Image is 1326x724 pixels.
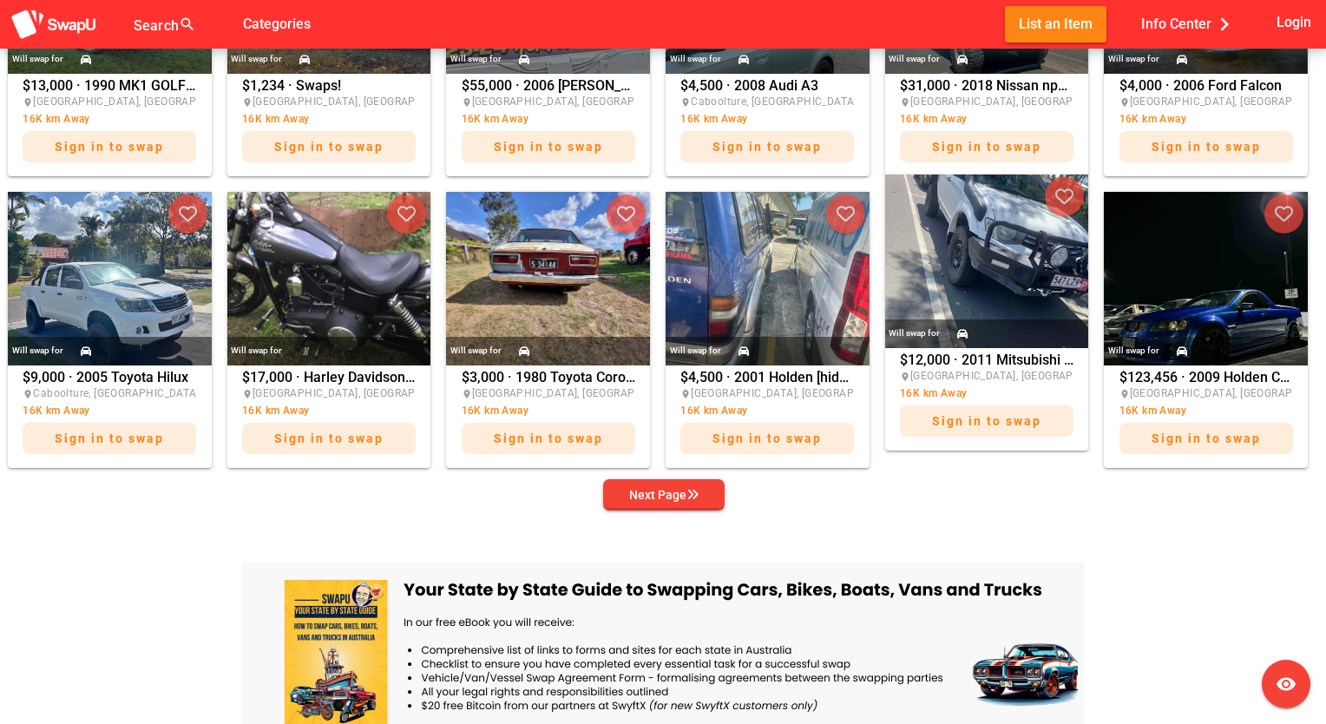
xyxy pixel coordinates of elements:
[253,95,469,108] span: [GEOGRAPHIC_DATA], [GEOGRAPHIC_DATA]
[680,405,747,417] span: 16K km Away
[242,79,416,171] div: $1,234 · Swaps!
[33,95,249,108] span: [GEOGRAPHIC_DATA], [GEOGRAPHIC_DATA]
[227,192,431,365] img: angela.woodhouse1112%40gmail.com%2F1183befa-a558-4584-a424-027b0d560940%2F17596171766689237A-E2F9...
[885,174,1089,348] img: nicholas.robertson%2Bfacebook%40swapu.com.au%2F1923922628150495%2F1923922628150495-photo-0.jpg
[23,371,196,463] div: $9,000 · 2005 Toyota Hilux
[243,10,311,38] span: Categories
[900,97,910,108] i: place
[274,140,384,154] span: Sign in to swap
[23,97,33,108] i: place
[462,389,472,399] i: place
[900,387,967,399] span: 16K km Away
[494,431,603,445] span: Sign in to swap
[1119,371,1293,463] div: $123,456 · 2009 Holden Commodore
[1019,12,1093,36] span: List an Item
[3,192,216,468] a: Will swap for$9,000 · 2005 Toyota HiluxCaboolture, [GEOGRAPHIC_DATA]16K km AwaySign in to swap
[1119,97,1130,108] i: place
[12,341,63,360] div: Will swap for
[1127,6,1251,42] button: Info Center
[446,192,650,365] img: nicholas.robertson%2Bfacebook%40swapu.com.au%2F4024008051262987%2F4024008051262987-photo-0.jpg
[217,14,238,35] i: false
[691,387,907,399] span: [GEOGRAPHIC_DATA], [GEOGRAPHIC_DATA]
[242,405,309,417] span: 16K km Away
[23,389,33,399] i: place
[900,79,1073,171] div: $31,000 · 2018 Nissan np300 navara
[603,479,725,510] button: Next Page
[10,9,97,41] img: aSD8y5uGLpzPJLYTcYcjNu3laj1c05W5KWf0Ds+Za8uybjssssuu+yyyy677LKX2n+PWMSDJ9a87AAAAABJRU5ErkJggg==
[1005,6,1106,42] button: List an Item
[680,113,747,125] span: 16K km Away
[680,371,854,463] div: $4,500 · 2001 Holden [hidden information]74990
[1119,113,1186,125] span: 16K km Away
[1141,10,1237,38] span: Info Center
[889,324,940,343] div: Will swap for
[462,371,635,463] div: $3,000 · 1980 Toyota Corolla
[23,405,89,417] span: 16K km Away
[242,371,416,463] div: $17,000 · Harley Davidson Dyna Street [PERSON_NAME]
[1152,140,1261,154] span: Sign in to swap
[932,414,1041,428] span: Sign in to swap
[629,484,699,505] div: Next Page
[450,341,502,360] div: Will swap for
[23,79,196,171] div: $13,000 · 1990 MK1 GOLF CABRIOLET
[462,97,472,108] i: place
[712,140,822,154] span: Sign in to swap
[494,140,603,154] span: Sign in to swap
[462,113,528,125] span: 16K km Away
[472,387,688,399] span: [GEOGRAPHIC_DATA], [GEOGRAPHIC_DATA]
[1104,192,1308,365] img: nicholas.robertson%2Bfacebook%40swapu.com.au%2F1519013232580248%2F1519013232580248-photo-0.jpg
[691,95,857,108] span: Caboolture, [GEOGRAPHIC_DATA]
[881,192,1093,468] a: Will swap for$12,000 · 2011 Mitsubishi triton[GEOGRAPHIC_DATA], [GEOGRAPHIC_DATA]16K km AwaySign ...
[900,113,967,125] span: 16K km Away
[231,341,282,360] div: Will swap for
[932,140,1041,154] span: Sign in to swap
[1276,674,1296,694] i: visibility
[670,341,721,360] div: Will swap for
[223,192,436,468] a: Will swap for$17,000 · Harley Davidson Dyna Street [PERSON_NAME][GEOGRAPHIC_DATA], [GEOGRAPHIC_DA...
[1119,79,1293,171] div: $4,000 · 2006 Ford Falcon
[55,140,164,154] span: Sign in to swap
[1273,6,1316,38] button: Login
[229,6,325,42] button: Categories
[442,192,654,468] a: Will swap for$3,000 · 1980 Toyota Corolla[GEOGRAPHIC_DATA], [GEOGRAPHIC_DATA]16K km AwaySign in t...
[910,370,1126,382] span: [GEOGRAPHIC_DATA], [GEOGRAPHIC_DATA]
[462,79,635,171] div: $55,000 · 2006 [PERSON_NAME]
[1119,389,1130,399] i: place
[680,97,691,108] i: place
[274,431,384,445] span: Sign in to swap
[670,49,721,69] div: Will swap for
[1119,405,1186,417] span: 16K km Away
[889,49,940,69] div: Will swap for
[910,95,1126,108] span: [GEOGRAPHIC_DATA], [GEOGRAPHIC_DATA]
[8,192,212,365] img: nicholas.robertson%2Bfacebook%40swapu.com.au%2F1535295510989410%2F1535295510989410-photo-0.jpg
[900,372,910,382] i: place
[472,95,688,108] span: [GEOGRAPHIC_DATA], [GEOGRAPHIC_DATA]
[229,15,325,31] a: Categories
[900,353,1073,445] div: $12,000 · 2011 Mitsubishi triton
[1152,431,1261,445] span: Sign in to swap
[712,431,822,445] span: Sign in to swap
[680,389,691,399] i: place
[55,431,164,445] span: Sign in to swap
[242,113,309,125] span: 16K km Away
[462,405,528,417] span: 16K km Away
[242,97,253,108] i: place
[1100,192,1312,468] a: Will swap for$123,456 · 2009 Holden Commodore[GEOGRAPHIC_DATA], [GEOGRAPHIC_DATA]16K km AwaySign ...
[33,387,200,399] span: Caboolture, [GEOGRAPHIC_DATA]
[661,192,874,468] a: Will swap for$4,500 · 2001 Holden [hidden information]74990[GEOGRAPHIC_DATA], [GEOGRAPHIC_DATA]16...
[231,49,282,69] div: Will swap for
[1211,11,1237,37] i: chevron_right
[680,79,854,171] div: $4,500 · 2008 Audi A3
[450,49,502,69] div: Will swap for
[1277,10,1311,34] span: Login
[1108,49,1159,69] div: Will swap for
[1108,341,1159,360] div: Will swap for
[253,387,469,399] span: [GEOGRAPHIC_DATA], [GEOGRAPHIC_DATA]
[12,49,63,69] div: Will swap for
[242,389,253,399] i: place
[666,192,870,365] img: nicholas.robertson%2Bfacebook%40swapu.com.au%2F2000245200748295%2F2000245200748295-photo-0.jpg
[23,113,89,125] span: 16K km Away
